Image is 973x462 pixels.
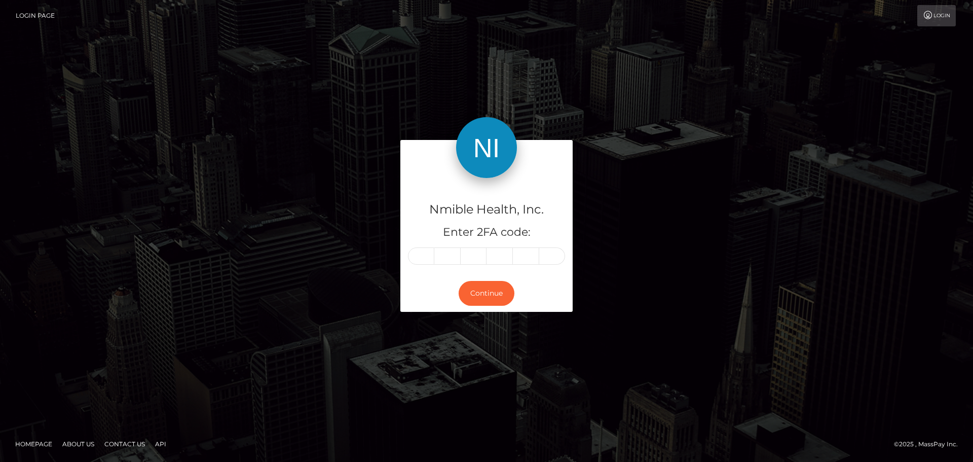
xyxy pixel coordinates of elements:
[11,436,56,452] a: Homepage
[100,436,149,452] a: Contact Us
[151,436,170,452] a: API
[917,5,956,26] a: Login
[408,201,565,219] h4: Nmible Health, Inc.
[16,5,55,26] a: Login Page
[456,117,517,178] img: Nmible Health, Inc.
[408,225,565,240] h5: Enter 2FA code:
[894,439,965,450] div: © 2025 , MassPay Inc.
[58,436,98,452] a: About Us
[459,281,514,306] button: Continue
